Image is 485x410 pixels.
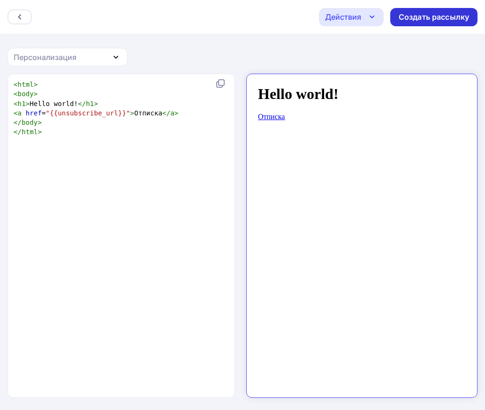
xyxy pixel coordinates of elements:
[14,100,18,107] span: <
[8,48,128,66] button: Персонализация
[34,90,38,98] span: >
[18,100,26,107] span: h1
[162,109,170,117] span: </
[14,119,22,126] span: </
[38,128,42,136] span: >
[86,100,94,107] span: h1
[14,52,76,63] div: Персонализация
[18,109,22,117] span: a
[130,109,135,117] span: >
[4,31,30,39] a: Отписка
[26,109,42,117] span: href
[14,109,18,117] span: <
[399,12,469,23] div: Создать рассылку
[22,128,38,136] span: html
[18,90,34,98] span: body
[94,100,98,107] span: >
[34,81,38,88] span: >
[18,81,34,88] span: html
[325,11,361,23] div: Действия
[78,100,86,107] span: </
[14,100,98,107] span: Hello world!
[4,4,212,21] h1: Hello world!
[26,100,30,107] span: >
[22,119,38,126] span: body
[170,109,174,117] span: a
[38,119,42,126] span: >
[14,90,18,98] span: <
[14,128,22,136] span: </
[14,109,179,117] span: = Отписка
[319,8,384,26] button: Действия
[14,81,18,88] span: <
[46,109,130,117] span: "{{unsubscribe_url}}"
[174,109,179,117] span: >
